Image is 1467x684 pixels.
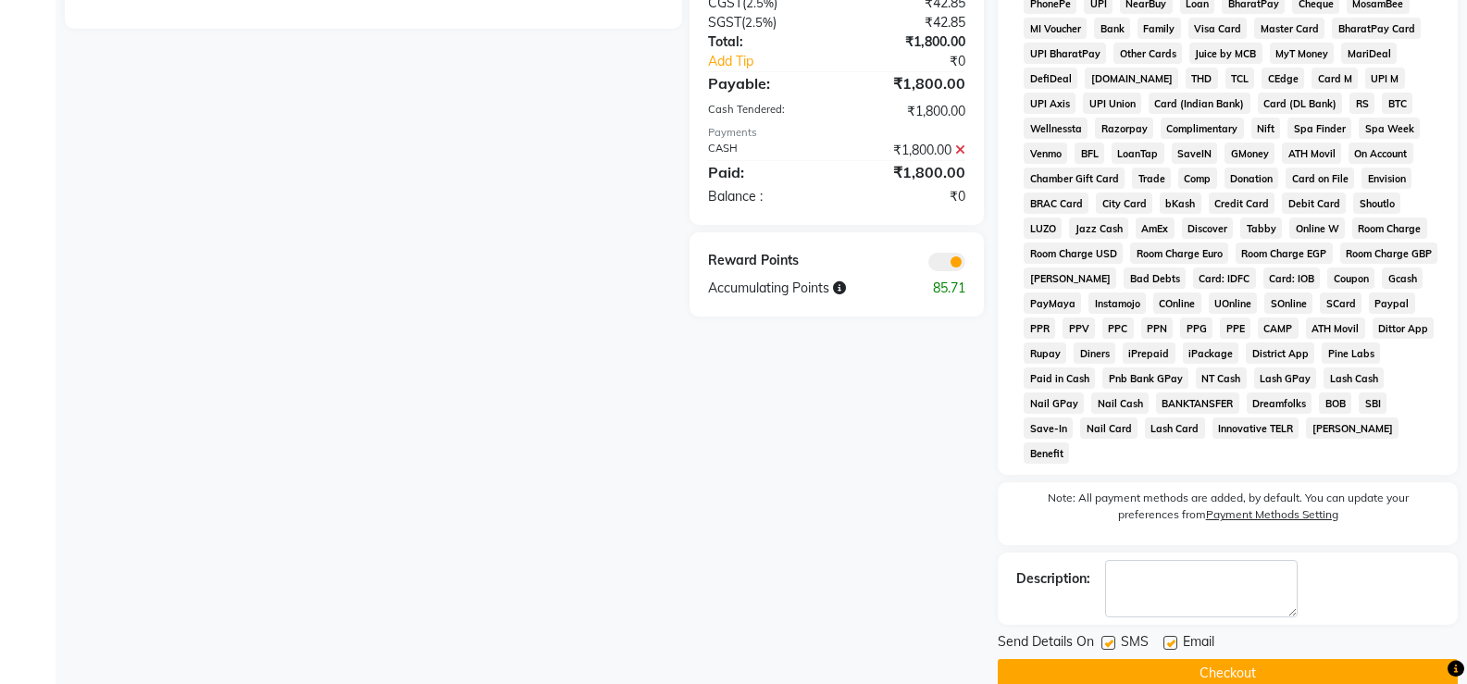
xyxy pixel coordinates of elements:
[1183,632,1214,655] span: Email
[1136,218,1175,239] span: AmEx
[1024,18,1087,39] span: MI Voucher
[1083,93,1141,114] span: UPI Union
[694,187,837,206] div: Balance :
[1160,193,1201,214] span: bKash
[837,13,979,32] div: ₹42.85
[837,141,979,160] div: ₹1,800.00
[1324,367,1384,389] span: Lash Cash
[1096,193,1152,214] span: City Card
[1352,218,1427,239] span: Room Charge
[1024,267,1116,289] span: [PERSON_NAME]
[1024,243,1123,264] span: Room Charge USD
[1145,417,1205,439] span: Lash Card
[1182,218,1234,239] span: Discover
[1024,118,1088,139] span: Wellnessta
[1289,218,1345,239] span: Online W
[1102,367,1188,389] span: Pnb Bank GPay
[1074,342,1115,364] span: Diners
[1320,292,1361,314] span: SCard
[1063,317,1095,339] span: PPV
[837,32,979,52] div: ₹1,800.00
[1138,18,1181,39] span: Family
[1161,118,1244,139] span: Complimentary
[1220,317,1250,339] span: PPE
[1080,417,1138,439] span: Nail Card
[1024,367,1095,389] span: Paid in Cash
[1178,168,1217,189] span: Comp
[1189,43,1262,64] span: Juice by MCB
[1172,143,1218,164] span: SaveIN
[1225,143,1274,164] span: GMoney
[1024,442,1069,464] span: Benefit
[1319,392,1351,414] span: BOB
[1124,267,1186,289] span: Bad Debts
[1327,267,1374,289] span: Coupon
[1258,93,1343,114] span: Card (DL Bank)
[1016,569,1090,589] div: Description:
[1365,68,1405,89] span: UPI M
[1075,143,1104,164] span: BFL
[694,102,837,121] div: Cash Tendered:
[1373,317,1435,339] span: Dittor App
[1121,632,1149,655] span: SMS
[708,125,965,141] div: Payments
[1287,118,1351,139] span: Spa Finder
[1270,43,1335,64] span: MyT Money
[1024,193,1088,214] span: BRAC Card
[1282,143,1341,164] span: ATH Movil
[908,279,979,298] div: 85.71
[708,14,741,31] span: SGST
[1088,292,1146,314] span: Instamojo
[1024,68,1077,89] span: DefiDeal
[1312,68,1358,89] span: Card M
[1024,218,1062,239] span: LUZO
[1246,342,1314,364] span: District App
[1024,43,1106,64] span: UPI BharatPay
[694,279,908,298] div: Accumulating Points
[1306,317,1365,339] span: ATH Movil
[1361,168,1411,189] span: Envision
[1254,367,1317,389] span: Lash GPay
[1180,317,1212,339] span: PPG
[1225,68,1255,89] span: TCL
[694,72,837,94] div: Payable:
[1209,292,1258,314] span: UOnline
[1102,317,1134,339] span: PPC
[1141,317,1174,339] span: PPN
[1209,193,1275,214] span: Credit Card
[1024,292,1081,314] span: PayMaya
[837,72,979,94] div: ₹1,800.00
[1112,143,1164,164] span: LoanTap
[1113,43,1182,64] span: Other Cards
[1240,218,1282,239] span: Tabby
[1193,267,1256,289] span: Card: IDFC
[1091,392,1149,414] span: Nail Cash
[1258,317,1299,339] span: CAMP
[1024,342,1066,364] span: Rupay
[1247,392,1312,414] span: Dreamfolks
[1024,417,1073,439] span: Save-In
[1095,118,1153,139] span: Razorpay
[1353,193,1400,214] span: Shoutlo
[837,102,979,121] div: ₹1,800.00
[861,52,979,71] div: ₹0
[1212,417,1299,439] span: Innovative TELR
[1183,342,1239,364] span: iPackage
[1149,93,1250,114] span: Card (Indian Bank)
[1153,292,1201,314] span: COnline
[1306,417,1399,439] span: [PERSON_NAME]
[1382,267,1423,289] span: Gcash
[1130,243,1228,264] span: Room Charge Euro
[1263,267,1321,289] span: Card: IOB
[694,141,837,160] div: CASH
[1094,18,1130,39] span: Bank
[1188,18,1248,39] span: Visa Card
[837,187,979,206] div: ₹0
[1024,143,1067,164] span: Venmo
[1340,243,1438,264] span: Room Charge GBP
[1024,168,1125,189] span: Chamber Gift Card
[694,251,837,271] div: Reward Points
[1016,490,1439,530] label: Note: All payment methods are added, by default. You can update your preferences from
[1196,367,1247,389] span: NT Cash
[1236,243,1333,264] span: Room Charge EGP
